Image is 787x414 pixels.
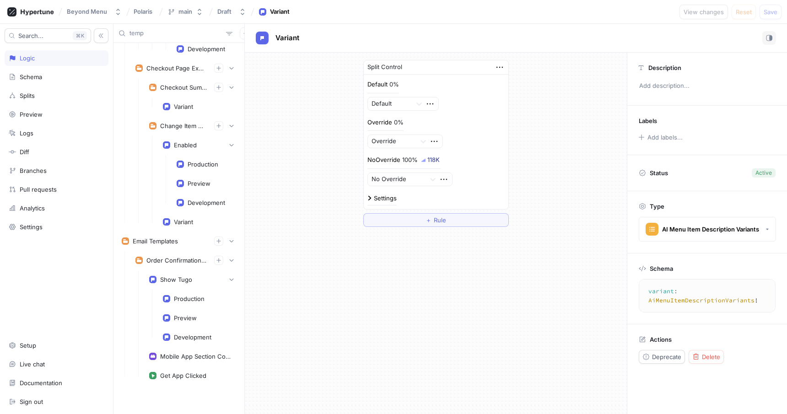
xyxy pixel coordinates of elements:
div: Documentation [20,379,62,387]
div: Development [188,199,225,206]
div: Show Tugo [160,276,192,283]
div: Split Control [367,63,402,72]
button: main [164,4,207,19]
div: Add labels... [647,134,683,140]
div: Splits [20,92,35,99]
p: Add description... [635,78,779,94]
div: Enabled [174,141,197,149]
div: Variant [174,103,193,110]
div: 100% [402,157,418,163]
div: Logs [20,129,33,137]
div: Logic [20,54,35,62]
span: Rule [434,217,446,223]
div: Live chat [20,360,45,368]
div: Beyond Menu [67,8,107,16]
span: Polaris [134,8,152,15]
span: Save [764,9,777,15]
span: Deprecate [652,354,681,360]
div: Branches [20,167,47,174]
div: Pull requests [20,186,57,193]
a: Documentation [5,375,108,391]
span: Variant [275,34,299,42]
div: Development [174,333,211,341]
p: Description [648,64,681,71]
button: Delete [689,350,724,364]
div: Variant [174,218,193,226]
span: View changes [684,9,724,15]
p: Schema [650,265,673,272]
p: Labels [639,117,657,124]
div: Preview [188,180,210,187]
span: Search... [18,33,43,38]
div: Order Confirmation Email [146,257,207,264]
div: Preview [20,111,43,118]
div: Checkout Page Experiments [146,65,207,72]
div: 118K [427,157,440,163]
div: AI Menu Item Description Variants [662,226,759,233]
p: Type [650,203,664,210]
span: ＋ [426,217,431,223]
p: Override [367,118,392,127]
div: Diff [20,148,29,156]
div: main [178,8,192,16]
div: Preview [174,314,197,322]
button: ＋Rule [363,213,509,227]
button: Deprecate [639,350,685,364]
div: Sign out [20,398,43,405]
p: Default [367,80,388,89]
button: View changes [679,5,728,19]
div: Active [755,169,772,177]
button: AI Menu Item Description Variants [639,217,776,242]
p: Actions [650,336,672,343]
div: Development [188,45,225,53]
div: Analytics [20,204,45,212]
div: Production [174,295,205,302]
div: 0% [394,119,404,125]
div: Variant [270,7,290,16]
button: Save [760,5,782,19]
div: Settings [374,195,397,201]
p: Status [650,167,668,179]
div: K [73,31,87,40]
div: Schema [20,73,42,81]
div: 0% [389,81,399,87]
div: Change Item Qty Experiment [160,122,207,129]
span: Delete [702,354,720,360]
div: Draft [217,8,232,16]
p: NoOverride [367,156,400,165]
div: Production [188,161,218,168]
div: Email Templates [133,237,178,245]
button: Draft [214,4,250,19]
div: Settings [20,223,43,231]
span: Reset [736,9,752,15]
button: Reset [732,5,756,19]
input: Search... [129,29,222,38]
button: Beyond Menu [63,4,125,19]
div: Mobile App Section Content [160,353,232,360]
div: Setup [20,342,36,349]
button: Search...K [5,28,91,43]
div: Get App Clicked [160,372,206,379]
div: Checkout Summary Experiment [160,84,207,91]
button: Add labels... [636,131,685,143]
